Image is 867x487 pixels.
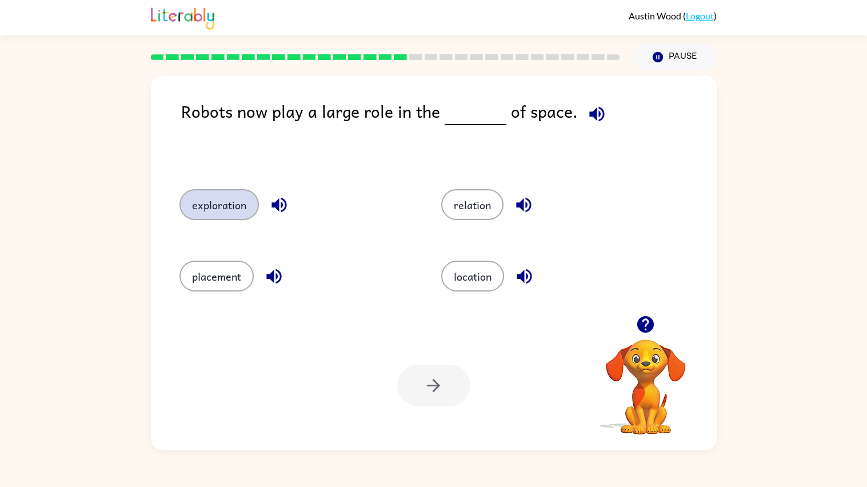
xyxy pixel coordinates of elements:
[686,10,714,21] a: Logout
[629,10,683,21] span: Austin Wood
[629,10,717,21] div: ( )
[441,189,504,220] button: relation
[181,98,717,166] div: Robots now play a large role in the of space.
[441,261,504,292] button: location
[179,261,254,292] button: placement
[589,322,703,436] video: Your browser must support playing .mp4 files to use Literably. Please try using another browser.
[634,44,717,70] button: Pause
[151,5,214,30] img: Literably
[179,189,259,220] button: exploration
